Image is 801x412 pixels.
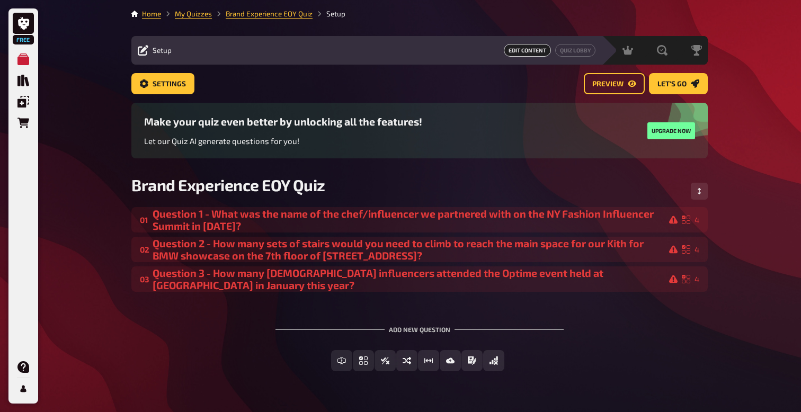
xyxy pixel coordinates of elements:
[142,10,161,18] a: Home
[649,73,708,94] button: Let's go
[212,8,313,19] li: Brand Experience EOY Quiz
[592,80,624,88] span: Preview
[175,10,212,18] a: My Quizzes
[275,309,564,342] div: Add new question
[140,215,148,225] div: 01
[131,175,325,194] span: Brand Experience EOY Quiz
[153,267,678,291] div: Question 3 - How many [DEMOGRAPHIC_DATA] influencers attended the Optime event held at [GEOGRAPHI...
[682,245,699,254] div: 4
[161,8,212,19] li: My Quizzes
[331,350,352,371] button: Free Text Input
[657,80,687,88] span: Let's go
[153,237,678,262] div: Question 2 - How many sets of stairs would you need to climb to reach the main space for our Kith...
[140,274,148,284] div: 03
[131,73,194,94] button: Settings
[647,122,695,139] button: Upgrade now
[140,245,148,254] div: 02
[142,8,161,19] li: Home
[153,80,186,88] span: Settings
[153,208,678,232] div: Question 1 - What was the name of the chef/influencer we partnered with on the NY Fashion Influen...
[313,8,345,19] li: Setup
[682,275,699,283] div: 4
[504,44,551,57] a: Edit Content
[440,350,461,371] button: Image Answer
[144,136,299,146] span: Let our Quiz AI generate questions for you!
[144,115,422,128] h3: Make your quiz even better by unlocking all the features!
[353,350,374,371] button: Multiple Choice
[555,44,595,57] button: Quiz Lobby
[396,350,417,371] button: Sorting Question
[14,37,33,43] span: Free
[483,350,504,371] button: Offline Question
[682,216,699,224] div: 4
[375,350,396,371] button: True / False
[461,350,483,371] button: Prose (Long text)
[691,183,708,200] button: Change Order
[584,73,645,94] button: Preview
[418,350,439,371] button: Estimation Question
[153,46,172,55] span: Setup
[226,10,313,18] a: Brand Experience EOY Quiz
